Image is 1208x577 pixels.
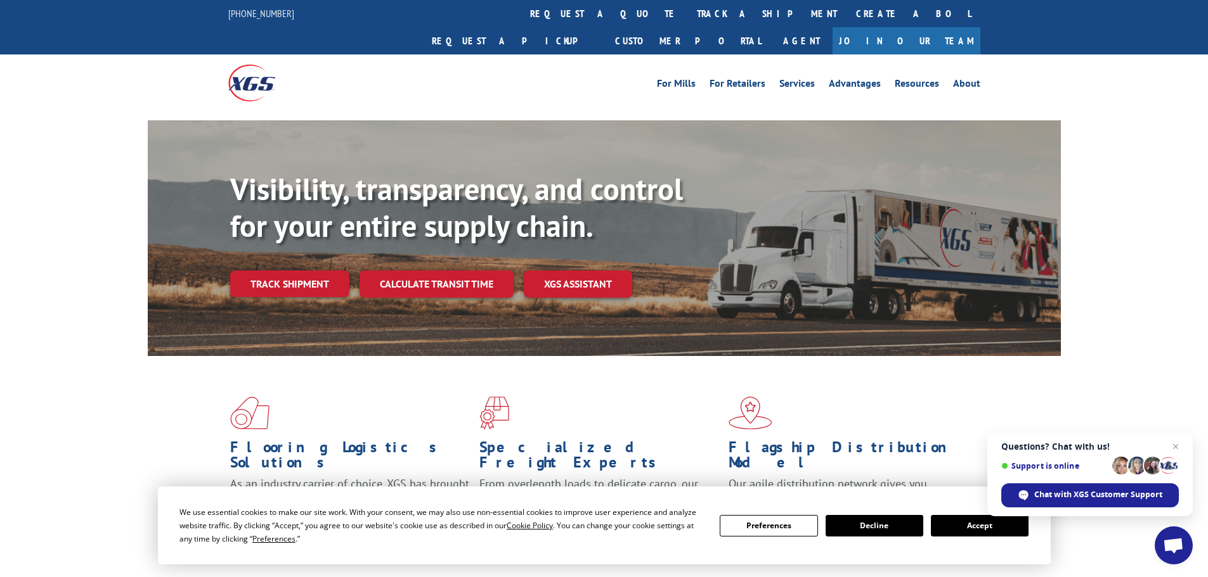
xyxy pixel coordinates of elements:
a: Agent [770,27,833,54]
button: Accept [931,515,1029,536]
a: Services [779,79,815,92]
span: As an industry carrier of choice, XGS has brought innovation and dedication to flooring logistics... [230,476,469,521]
a: For Mills [657,79,696,92]
button: Preferences [720,515,817,536]
button: Decline [826,515,923,536]
a: Track shipment [230,270,349,297]
b: Visibility, transparency, and control for your entire supply chain. [230,169,683,245]
img: xgs-icon-total-supply-chain-intelligence-red [230,396,270,429]
span: Chat with XGS Customer Support [1034,489,1162,500]
div: We use essential cookies to make our site work. With your consent, we may also use non-essential ... [179,505,705,545]
img: xgs-icon-flagship-distribution-model-red [729,396,772,429]
div: Cookie Consent Prompt [158,486,1051,564]
span: Support is online [1001,461,1108,471]
h1: Specialized Freight Experts [479,440,719,476]
a: For Retailers [710,79,765,92]
img: xgs-icon-focused-on-flooring-red [479,396,509,429]
span: Cookie Policy [507,520,553,531]
h1: Flagship Distribution Model [729,440,968,476]
span: Questions? Chat with us! [1001,441,1179,452]
p: From overlength loads to delicate cargo, our experienced staff knows the best way to move your fr... [479,476,719,533]
a: XGS ASSISTANT [524,270,632,298]
span: Our agile distribution network gives you nationwide inventory management on demand. [729,476,962,506]
h1: Flooring Logistics Solutions [230,440,470,476]
div: Open chat [1155,526,1193,564]
span: Close chat [1168,439,1183,454]
a: Calculate transit time [360,270,514,298]
a: Request a pickup [422,27,606,54]
a: Join Our Team [833,27,980,54]
div: Chat with XGS Customer Support [1001,483,1179,507]
a: Resources [895,79,939,92]
a: Advantages [829,79,881,92]
a: [PHONE_NUMBER] [228,7,294,20]
a: About [953,79,980,92]
a: Customer Portal [606,27,770,54]
span: Preferences [252,533,296,544]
